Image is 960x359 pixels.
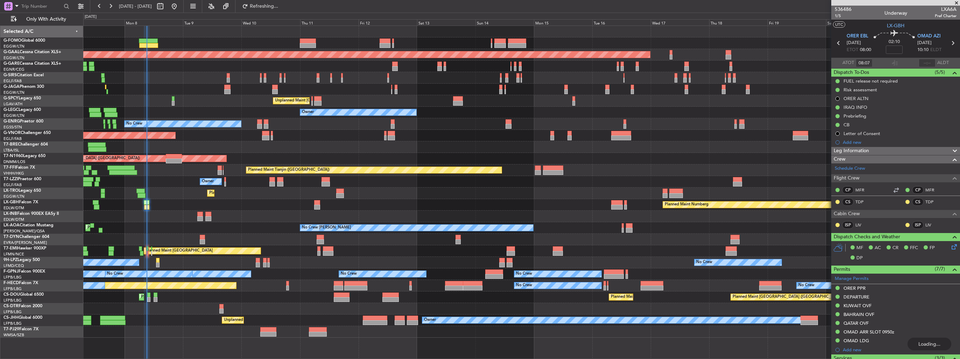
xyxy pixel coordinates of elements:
[912,198,924,206] div: CS
[696,257,712,268] div: No Crew
[224,315,346,325] div: Unplanned Maint [GEOGRAPHIC_DATA] ([GEOGRAPHIC_DATA] Intl)
[3,96,19,100] span: G-SPCY
[3,235,49,239] a: T7-DYNChallenger 604
[3,148,19,153] a: LTBA/ISL
[842,198,854,206] div: CS
[856,59,873,67] input: --:--
[341,269,357,279] div: No Crew
[887,22,904,29] span: LX-GBH
[3,194,24,199] a: EGGW/LTN
[3,177,18,181] span: T7-LZZI
[3,154,45,158] a: T7-N1960Legacy 650
[3,62,61,66] a: G-GARECessna Citation XLS+
[119,3,152,9] span: [DATE] - [DATE]
[3,96,41,100] a: G-SPCYLegacy 650
[875,245,881,252] span: AC
[3,67,24,72] a: EGNR/CEG
[417,19,475,26] div: Sat 13
[3,205,24,211] a: EDLW/DTM
[21,1,62,12] input: Trip Number
[908,338,951,350] div: Loading...
[917,40,932,47] span: [DATE]
[3,258,40,262] a: 9H-LPZLegacy 500
[3,113,24,118] a: EGGW/LTN
[798,280,814,291] div: No Crew
[516,269,532,279] div: No Crew
[843,347,957,353] div: Add new
[3,223,54,227] a: LX-AOACitation Mustang
[842,221,854,229] div: ISP
[3,293,20,297] span: CS-DOU
[3,269,45,274] a: F-GPNJFalcon 900EX
[3,327,38,331] a: T7-PJ29Falcon 7X
[912,221,924,229] div: ISP
[3,177,41,181] a: T7-LZZIPraetor 600
[919,59,936,67] input: --:--
[3,171,24,176] a: VHHH/HKG
[3,304,42,308] a: CS-DTRFalcon 2000
[3,246,17,251] span: T7-EMI
[3,119,20,124] span: G-ENRG
[3,38,45,43] a: G-FOMOGlobal 6000
[87,223,198,233] div: Planned Maint [GEOGRAPHIC_DATA] ([GEOGRAPHIC_DATA])
[733,292,843,302] div: Planned Maint [GEOGRAPHIC_DATA] ([GEOGRAPHIC_DATA])
[843,113,866,119] div: Prebriefing
[3,131,21,135] span: G-VNOR
[843,294,869,300] div: DEPARTURE
[3,154,23,158] span: T7-N1960
[843,87,877,93] div: Risk assessment
[125,19,183,26] div: Mon 8
[856,255,863,262] span: DP
[826,19,884,26] div: Sat 20
[275,96,388,106] div: Unplanned Maint [GEOGRAPHIC_DATA] ([PERSON_NAME] Intl)
[925,187,941,193] a: MFR
[592,19,651,26] div: Tue 16
[3,316,42,320] a: CS-JHHGlobal 6000
[3,55,24,61] a: EGGW/LTN
[3,332,24,338] a: WMSA/SZB
[3,240,47,245] a: EVRA/[PERSON_NAME]
[3,228,45,234] a: [PERSON_NAME]/QSA
[3,189,41,193] a: LX-TROLegacy 650
[835,6,852,13] span: 536486
[3,309,22,315] a: LFPB/LBG
[842,186,854,194] div: CP
[892,245,898,252] span: CR
[847,47,858,54] span: ETOT
[126,119,142,129] div: No Crew
[860,47,871,54] span: 08:00
[855,199,871,205] a: TDP
[768,19,826,26] div: Fri 19
[3,304,19,308] span: CS-DTR
[107,269,123,279] div: No Crew
[843,96,868,101] div: ORER ALTN
[3,258,17,262] span: 9H-LPZ
[847,33,868,40] span: ORER EBL
[930,47,941,54] span: ELDT
[3,200,19,204] span: LX-GBH
[937,59,949,66] span: ALDT
[665,199,708,210] div: Planned Maint Nurnberg
[302,107,314,118] div: Owner
[833,21,845,28] button: UTC
[3,217,24,222] a: EDLW/DTM
[3,131,51,135] a: G-VNORChallenger 650
[935,69,945,76] span: (5/5)
[842,59,854,66] span: ATOT
[925,199,941,205] a: TDP
[3,281,38,285] a: F-HECDFalcon 7X
[3,142,48,147] a: T7-BREChallenger 604
[300,19,359,26] div: Thu 11
[3,90,24,95] a: EGGW/LTN
[834,147,869,155] span: Leg Information
[843,311,874,317] div: BAHRAIN OVF
[3,78,22,84] a: EGLF/FAB
[3,298,22,303] a: LFPB/LBG
[889,38,900,45] span: 02:10
[359,19,417,26] div: Fri 12
[3,166,35,170] a: T7-FFIFalcon 7X
[935,13,957,19] span: Pref Charter
[843,139,957,145] div: Add new
[910,245,918,252] span: FFC
[3,73,17,77] span: G-SIRS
